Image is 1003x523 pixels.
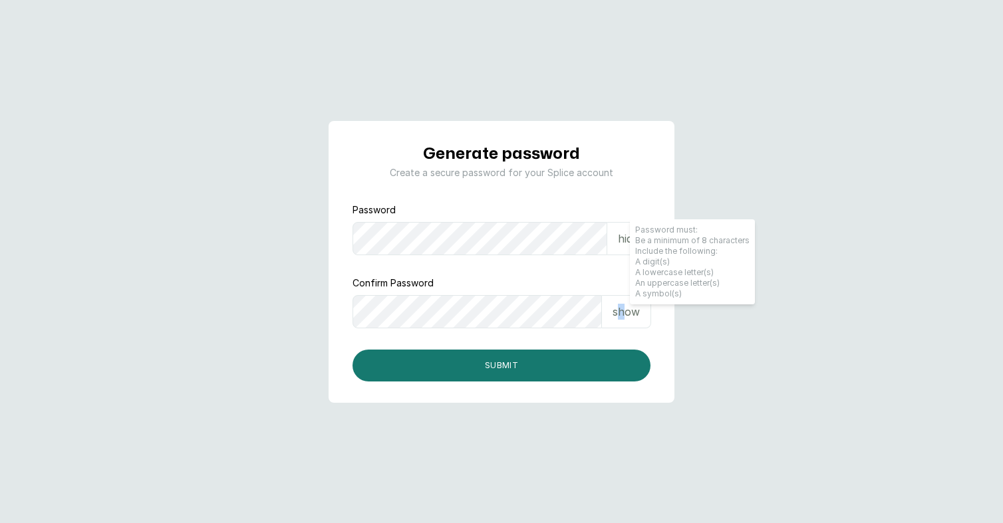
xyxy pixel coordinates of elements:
[635,267,750,278] li: A lowercase letter(s)
[618,231,639,247] p: hide
[353,350,650,381] button: Submit
[368,166,635,179] p: Create a secure password for your Splice account
[635,278,750,288] li: An uppercase letter(s)
[630,219,755,304] span: Password must: Be a minimum of 8 characters Include the following:
[635,257,750,267] li: A digit(s)
[353,276,434,290] label: Confirm Password
[635,288,750,299] li: A symbol(s)
[423,142,580,166] h1: Generate password
[353,203,396,217] label: Password
[613,304,640,320] p: show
